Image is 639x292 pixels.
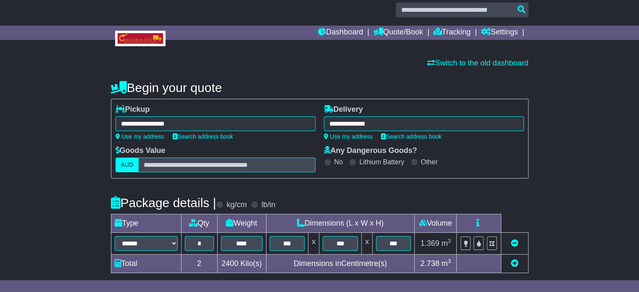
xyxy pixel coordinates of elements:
a: Use my address [324,133,373,140]
label: Other [421,158,438,166]
sup: 3 [448,238,451,244]
label: No [334,158,343,166]
td: Kilo(s) [217,255,266,273]
label: AUD [116,158,139,172]
label: kg/cm [226,200,247,210]
td: x [308,233,319,255]
label: lb/in [261,200,275,210]
sup: 3 [448,258,451,264]
span: 1.369 [421,239,439,247]
label: Goods Value [116,146,166,155]
label: Any Dangerous Goods? [324,146,417,155]
a: Switch to the old dashboard [427,59,528,67]
a: Quote/Book [373,26,423,40]
label: Delivery [324,105,363,114]
a: Dashboard [318,26,363,40]
label: Pickup [116,105,150,114]
td: Qty [181,214,217,233]
td: Volume [415,214,457,233]
span: m [442,239,451,247]
span: 2.738 [421,259,439,268]
a: Remove this item [511,239,518,247]
td: Dimensions (L x W x H) [266,214,415,233]
a: Add new item [511,259,518,268]
h4: Begin your quote [111,81,529,95]
td: Total [111,255,181,273]
td: x [361,233,372,255]
td: Type [111,214,181,233]
a: Search address book [173,133,233,140]
td: Weight [217,214,266,233]
span: 2400 [221,259,238,268]
td: 2 [181,255,217,273]
a: Settings [481,26,518,40]
a: Tracking [434,26,471,40]
td: Dimensions in Centimetre(s) [266,255,415,273]
h4: Package details | [111,196,216,210]
a: Use my address [116,133,164,140]
span: m [442,259,451,268]
a: Search address book [381,133,442,140]
label: Lithium Battery [359,158,404,166]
